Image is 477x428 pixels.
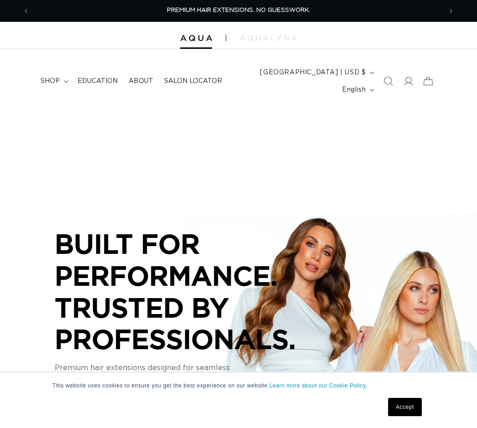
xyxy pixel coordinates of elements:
[260,68,366,77] span: [GEOGRAPHIC_DATA] | USD $
[159,72,228,91] a: Salon Locator
[123,72,159,91] a: About
[52,382,425,390] p: This website uses cookies to ensure you get the best experience on our website.
[35,72,72,91] summary: shop
[342,85,366,95] span: English
[270,382,368,389] a: Learn more about our Cookie Policy.
[41,77,60,85] span: shop
[129,77,153,85] span: About
[55,362,328,395] p: Premium hair extensions designed for seamless blends, consistent results, and performance you can...
[164,77,222,85] span: Salon Locator
[337,81,378,98] button: English
[378,71,398,91] summary: Search
[254,64,378,81] button: [GEOGRAPHIC_DATA] | USD $
[72,72,123,91] a: Education
[16,2,36,20] button: Previous announcement
[180,35,212,41] img: Aqua Hair Extensions
[167,7,310,13] span: PREMIUM HAIR EXTENSIONS. NO GUESSWORK.
[240,35,297,41] img: aqualyna.com
[78,77,118,85] span: Education
[441,2,461,20] button: Next announcement
[55,228,328,355] p: BUILT FOR PERFORMANCE. TRUSTED BY PROFESSIONALS.
[388,398,422,416] a: Accept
